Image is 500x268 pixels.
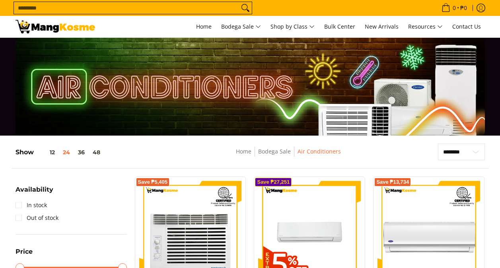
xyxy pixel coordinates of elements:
a: Out of stock [16,212,58,224]
span: 0 [451,5,457,11]
a: Resources [404,16,447,37]
a: Air Conditioners [298,148,341,155]
span: Save ₱13,734 [376,180,409,184]
span: Save ₱5,405 [138,180,168,184]
a: Contact Us [448,16,485,37]
a: Bodega Sale [258,148,291,155]
nav: Breadcrumbs [177,147,399,165]
button: 48 [89,149,104,155]
span: ₱0 [459,5,468,11]
a: In stock [16,199,47,212]
h5: Show [16,148,104,156]
a: Home [192,16,216,37]
span: Bodega Sale [221,22,261,32]
button: 36 [74,149,89,155]
button: Search [239,2,252,14]
summary: Open [16,186,53,199]
img: Bodega Sale Aircon l Mang Kosme: Home Appliances Warehouse Sale [16,20,95,33]
a: New Arrivals [361,16,403,37]
a: Shop by Class [267,16,319,37]
span: Bulk Center [324,23,355,30]
button: 12 [34,149,59,155]
a: Bulk Center [320,16,359,37]
span: Price [16,249,33,255]
span: New Arrivals [365,23,399,30]
span: Home [196,23,212,30]
button: 24 [59,149,74,155]
a: Bodega Sale [217,16,265,37]
span: Shop by Class [270,22,315,32]
summary: Open [16,249,33,261]
a: Home [236,148,251,155]
span: Availability [16,186,53,193]
span: Contact Us [452,23,481,30]
nav: Main Menu [103,16,485,37]
span: Save ₱27,251 [257,180,290,184]
span: • [439,4,469,12]
span: Resources [408,22,443,32]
